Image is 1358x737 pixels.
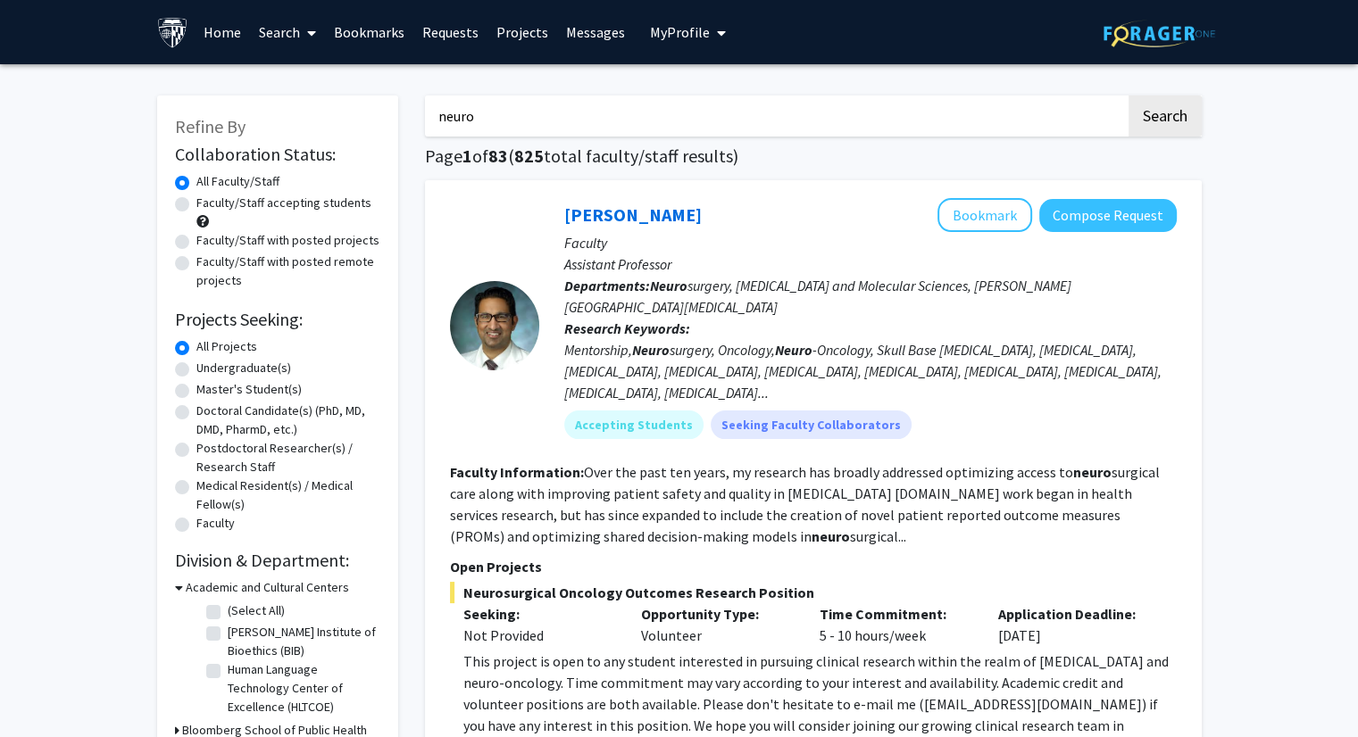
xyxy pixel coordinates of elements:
[1039,199,1177,232] button: Compose Request to Raj Mukherjee
[463,603,615,625] p: Seeking:
[228,623,376,660] label: [PERSON_NAME] Institute of Bioethics (BIB)
[985,603,1163,646] div: [DATE]
[650,277,687,294] b: Neuro
[413,1,487,63] a: Requests
[450,463,584,481] b: Faculty Information:
[13,657,76,724] iframe: Chat
[196,231,379,250] label: Faculty/Staff with posted projects
[641,603,793,625] p: Opportunity Type:
[196,439,380,476] label: Postdoctoral Researcher(s) / Research Staff
[1104,20,1215,47] img: ForagerOne Logo
[564,339,1177,403] div: Mentorship, surgery, Oncology, -Oncology, Skull Base [MEDICAL_DATA], [MEDICAL_DATA], [MEDICAL_DAT...
[1073,463,1112,481] b: neuro
[195,1,250,63] a: Home
[250,1,325,63] a: Search
[228,660,376,716] label: Human Language Technology Center of Excellence (HLTCOE)
[175,309,380,330] h2: Projects Seeking:
[175,115,246,137] span: Refine By
[820,603,971,625] p: Time Commitment:
[1129,95,1202,137] button: Search
[450,463,1160,545] fg-read-more: Over the past ten years, my research has broadly addressed optimizing access to surgical care alo...
[775,341,812,359] b: Neuro
[650,23,710,41] span: My Profile
[557,1,634,63] a: Messages
[564,253,1177,275] p: Assistant Professor
[487,1,557,63] a: Projects
[196,359,291,377] label: Undergraduate(s)
[196,253,380,290] label: Faculty/Staff with posted remote projects
[186,578,349,597] h3: Academic and Cultural Centers
[462,145,472,167] span: 1
[450,582,1177,603] span: Neurosurgical Oncology Outcomes Research Position
[196,476,380,514] label: Medical Resident(s) / Medical Fellow(s)
[157,17,188,48] img: Johns Hopkins University Logo
[228,601,285,620] label: (Select All)
[425,95,1126,137] input: Search Keywords
[564,319,690,337] b: Research Keywords:
[488,145,508,167] span: 83
[196,337,257,356] label: All Projects
[564,277,650,294] b: Departments:
[632,341,670,359] b: Neuro
[812,527,850,545] b: neuro
[450,556,1177,577] p: Open Projects
[175,550,380,571] h2: Division & Department:
[806,603,985,646] div: 5 - 10 hours/week
[196,514,235,533] label: Faculty
[196,402,380,439] label: Doctoral Candidate(s) (PhD, MD, DMD, PharmD, etc.)
[711,410,912,439] mat-chip: Seeking Faculty Collaborators
[463,625,615,646] div: Not Provided
[196,380,302,399] label: Master's Student(s)
[425,145,1202,167] h1: Page of ( total faculty/staff results)
[564,277,1071,316] span: surgery, [MEDICAL_DATA] and Molecular Sciences, [PERSON_NAME][GEOGRAPHIC_DATA][MEDICAL_DATA]
[175,144,380,165] h2: Collaboration Status:
[998,603,1150,625] p: Application Deadline:
[196,172,279,191] label: All Faculty/Staff
[564,203,702,226] a: [PERSON_NAME]
[564,232,1177,253] p: Faculty
[937,198,1032,232] button: Add Raj Mukherjee to Bookmarks
[628,603,806,646] div: Volunteer
[564,410,704,439] mat-chip: Accepting Students
[196,194,371,212] label: Faculty/Staff accepting students
[514,145,544,167] span: 825
[325,1,413,63] a: Bookmarks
